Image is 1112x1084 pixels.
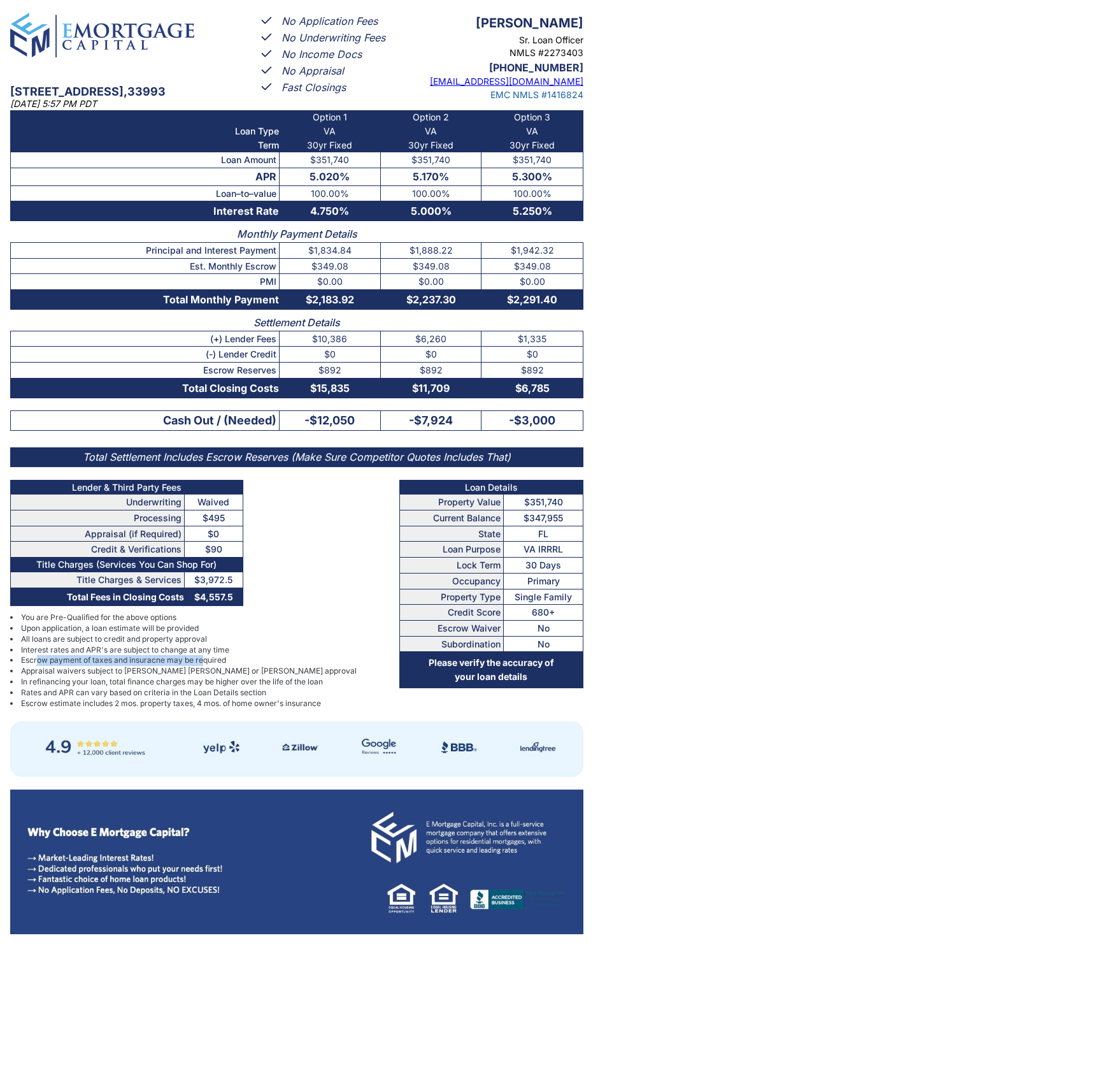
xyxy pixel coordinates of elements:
th: Title Charges (Services You Can Shop For) [11,558,243,572]
span: $347,955 [524,512,563,523]
span: $349.08 [413,261,450,271]
img: ratings.jpg [10,721,583,772]
th: Credit & Verifications [11,542,185,558]
span: $351,740 [513,154,552,165]
span: $495 [203,512,225,523]
th: Loan Type [11,124,280,138]
span: 4.750% [310,205,349,217]
th: Please verify the accuracy of your loan details [399,652,583,688]
th: (+) Lender Fees [11,331,280,347]
span: $0 [425,349,437,359]
span: $0.00 [317,276,343,287]
p: No Underwriting Fees [282,30,385,46]
td: 680+ [504,605,583,621]
span: Upon application, a loan estimate will be provided [21,623,199,634]
th: Lender & Third Party Fees [11,480,243,495]
th: Processing [11,510,185,526]
td: FL [504,526,583,542]
span: -$7,924 [409,414,453,427]
span: $0 [324,349,336,359]
span: 100.00% [412,188,450,199]
span: Escrow payment of taxes and insuracne may be required [21,655,226,666]
td: 30yr Fixed [279,138,381,152]
span: 100.00% [513,188,552,199]
th: Loan Amount [11,152,280,168]
th: Property Value [399,495,503,510]
p: Total Settlement Includes Escrow Reserves (Make Sure Competitor Quotes Includes That) [10,447,583,467]
td: VA [381,124,481,138]
span: 5.170% [413,170,449,183]
span: $1,888.22 [410,245,453,256]
p: No Appraisal [282,63,344,79]
th: Loan–to–value [11,185,280,201]
th: (-) Lender Credit [11,347,280,363]
span: You are Pre-Qualified for the above options [21,612,176,623]
p: Fast Closings [282,80,346,96]
span: $2,291.40 [507,293,557,306]
span: $2,183.92 [306,293,354,306]
span: Escrow estimate includes 2 mos. property taxes, 4 mos. of home owner's insurance [21,698,321,709]
th: Escrow Waiver [399,620,503,636]
td: 30yr Fixed [481,138,583,152]
span: 5.020% [310,170,350,183]
span: All loans are subject to credit and property approval [21,634,207,645]
span: -$3,000 [509,414,555,427]
span: 5.300% [512,170,552,183]
span: $1,942.32 [511,245,554,256]
td: Option 3 [481,110,583,124]
span: Interest rates and APR's are subject to change at any time [21,645,229,656]
img: emc-logo-full.png [10,13,194,57]
td: VA [279,124,381,138]
span: $351,740 [310,154,349,165]
th: Settlement Details [11,310,583,331]
th: Est. Monthly Escrow [11,258,280,274]
th: Escrow Reserves [11,363,280,379]
img: footer.jpg [10,790,583,930]
th: Total Closing Costs [11,378,280,398]
td: Single Family [504,589,583,605]
span: $349.08 [311,261,348,271]
td: 30yr Fixed [381,138,481,152]
th: Current Balance [399,510,503,526]
td: No [504,636,583,652]
span: Appraisal waivers subject to [PERSON_NAME] [PERSON_NAME] or [PERSON_NAME] approval [21,666,357,677]
span: 100.00% [311,188,349,199]
span: $4,557.5 [194,591,233,602]
th: Term [11,138,280,152]
span: 5.000% [411,205,452,217]
td: 30 Days [504,558,583,574]
span: $11,709 [412,382,450,394]
th: Subordination [399,636,503,652]
td: Option 1 [279,110,381,124]
span: $0.00 [418,276,444,287]
th: Occupancy [399,573,503,589]
span: $90 [205,544,222,554]
span: $3,972.5 [194,574,232,585]
span: $0.00 [520,276,545,287]
span: $351,740 [524,496,563,507]
span: In refinancing your loan, total finance charges may be higher over the life of the loan [21,677,323,688]
td: Option 2 [381,110,481,124]
span: $892 [521,365,544,375]
p: [STREET_ADDRESS] , 33993 [10,83,360,101]
span: $892 [318,365,341,375]
th: Loan Details [399,480,583,495]
th: State [399,526,503,542]
span: $2,237.30 [406,293,456,306]
p: Sr. Loan Officer [399,34,583,47]
th: Total Fees in Closing Costs [11,588,185,606]
th: Underwriting [11,495,185,510]
th: Principal and Interest Payment [11,243,280,259]
span: $351,740 [411,154,450,165]
span: $349.08 [514,261,551,271]
p: [DATE] 5:57 PM PDT [10,98,194,110]
span: $6,785 [515,382,550,394]
span: -$12,050 [304,414,355,427]
p: EMC NMLS #1416824 [399,89,583,101]
th: Title Charges & Services [11,572,185,588]
span: $0 [527,349,538,359]
a: [EMAIL_ADDRESS][DOMAIN_NAME] [430,76,583,87]
p: [PHONE_NUMBER] [399,60,583,76]
span: 5.250% [513,205,552,217]
th: Lock Term [399,558,503,574]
